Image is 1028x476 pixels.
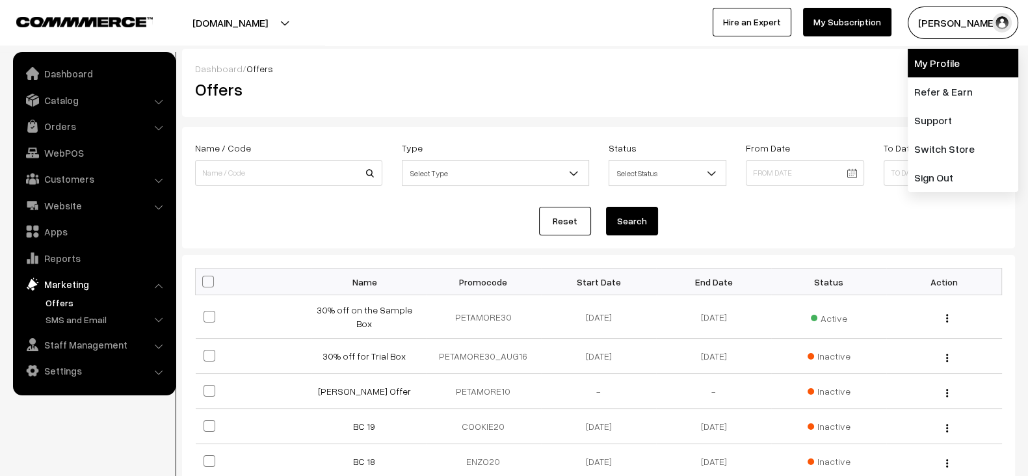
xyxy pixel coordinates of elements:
span: Inactive [808,419,850,433]
span: Select Status [609,162,726,185]
button: Search [606,207,658,235]
a: Offers [42,296,171,310]
td: - [541,374,656,409]
a: Switch Store [908,135,1018,163]
span: Select Type [402,162,588,185]
th: Start Date [541,269,656,295]
th: Status [771,269,886,295]
a: Catalog [16,88,171,112]
th: Action [886,269,1001,295]
a: Support [908,106,1018,135]
span: Select Type [402,160,589,186]
label: From Date [746,141,790,155]
h2: Offers [195,79,451,99]
a: My Subscription [803,8,891,36]
td: COOKIE20 [426,409,541,444]
img: user [992,13,1012,33]
td: PETAMORE30_AUG16 [426,339,541,374]
span: Active [811,308,847,325]
button: [PERSON_NAME] [908,7,1018,39]
a: Marketing [16,272,171,296]
td: - [656,374,771,409]
img: Menu [946,459,948,468]
a: Customers [16,167,171,191]
a: Orders [16,114,171,138]
a: COMMMERCE [16,13,130,29]
a: Apps [16,220,171,243]
a: Sign Out [908,163,1018,192]
td: [DATE] [656,295,771,339]
label: To Date [884,141,915,155]
label: Name / Code [195,141,251,155]
span: Inactive [808,455,850,468]
a: Reports [16,246,171,270]
label: Status [609,141,637,155]
td: [DATE] [541,409,656,444]
td: [DATE] [541,295,656,339]
a: [PERSON_NAME] Offer [318,386,411,397]
a: My Profile [908,49,1018,77]
input: Name / Code [195,160,382,186]
label: Type [402,141,423,155]
span: Select Status [609,160,727,186]
a: SMS and Email [42,313,171,326]
a: 30% off for Trial Box [323,350,406,362]
a: Dashboard [195,63,243,74]
img: Menu [946,314,948,323]
a: BC 19 [353,421,375,432]
a: Website [16,194,171,217]
span: Inactive [808,349,850,363]
img: Menu [946,424,948,432]
span: [DATE] [701,456,727,467]
a: Staff Management [16,333,171,356]
a: WebPOS [16,141,171,165]
span: Offers [246,63,273,74]
td: [DATE] [656,339,771,374]
a: Dashboard [16,62,171,85]
input: From Date [746,160,864,186]
th: Name [311,269,426,295]
span: [DATE] [701,421,727,432]
td: [DATE] [541,339,656,374]
th: Promocode [426,269,541,295]
span: Inactive [808,384,850,398]
img: Menu [946,354,948,362]
input: To Date [884,160,1002,186]
div: / [195,62,1002,75]
button: [DOMAIN_NAME] [147,7,313,39]
td: PETAMORE30 [426,295,541,339]
img: COMMMERCE [16,17,153,27]
a: Reset [539,207,591,235]
a: Hire an Expert [713,8,791,36]
img: Menu [946,389,948,397]
a: Settings [16,359,171,382]
th: End Date [656,269,771,295]
a: 30% off on the Sample Box [317,304,412,329]
a: BC 18 [353,456,375,467]
td: PETAMORE10 [426,374,541,409]
a: Refer & Earn [908,77,1018,106]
